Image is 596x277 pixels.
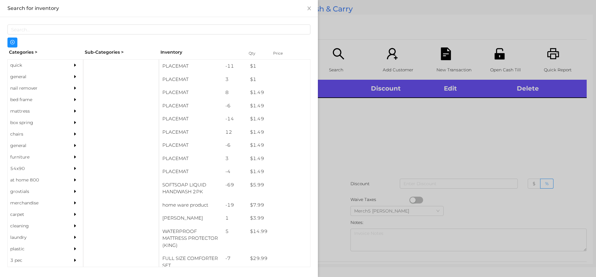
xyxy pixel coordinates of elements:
[73,97,77,102] i: icon: caret-right
[8,255,64,266] div: 3 pec
[247,212,310,225] div: $ 3.99
[8,186,64,197] div: grovtials
[159,225,222,252] div: WATERPROOF MATTRESS PROTECTOR (KING)
[73,155,77,159] i: icon: caret-right
[8,151,64,163] div: furniture
[73,74,77,79] i: icon: caret-right
[73,132,77,136] i: icon: caret-right
[159,86,222,99] div: PLACEMAT
[222,86,247,99] div: 8
[222,178,247,192] div: -69
[247,139,310,152] div: $ 1.49
[8,243,64,255] div: plastic
[222,199,247,212] div: -19
[222,225,247,238] div: 5
[73,258,77,262] i: icon: caret-right
[222,126,247,139] div: 12
[73,224,77,228] i: icon: caret-right
[159,152,222,165] div: PLACEMAT
[222,60,247,73] div: -11
[73,247,77,251] i: icon: caret-right
[247,60,310,73] div: $ 1
[7,25,310,34] input: Search...
[73,120,77,125] i: icon: caret-right
[247,225,310,238] div: $ 14.99
[8,174,64,186] div: at home 800
[247,73,310,86] div: $ 1
[159,60,222,73] div: PLACEMAT
[73,63,77,67] i: icon: caret-right
[247,112,310,126] div: $ 1.49
[7,47,83,57] div: Categories >
[247,152,310,165] div: $ 1.49
[8,105,64,117] div: mattress
[247,86,310,99] div: $ 1.49
[159,165,222,178] div: PLACEMAT
[73,201,77,205] i: icon: caret-right
[222,139,247,152] div: -6
[159,126,222,139] div: PLACEMAT
[73,235,77,239] i: icon: caret-right
[159,139,222,152] div: PLACEMAT
[307,6,312,11] i: icon: close
[247,49,266,58] div: Qty
[8,232,64,243] div: laundry
[222,73,247,86] div: 3
[8,209,64,220] div: carpet
[73,86,77,90] i: icon: caret-right
[159,99,222,113] div: PLACEMAT
[159,212,222,225] div: [PERSON_NAME]
[247,99,310,113] div: $ 1.49
[272,49,296,58] div: Price
[222,152,247,165] div: 3
[8,128,64,140] div: chairs
[73,109,77,113] i: icon: caret-right
[7,5,310,12] div: Search for inventory
[247,165,310,178] div: $ 1.49
[247,199,310,212] div: $ 7.99
[83,47,159,57] div: Sub-Categories >
[247,178,310,192] div: $ 5.99
[73,212,77,217] i: icon: caret-right
[159,199,222,212] div: home ware product
[222,252,247,265] div: -7
[159,73,222,86] div: PLACEMAT
[8,60,64,71] div: quick
[159,178,222,199] div: SOFTSOAP LIQUID HANDWASH 2PK
[8,71,64,83] div: general
[247,252,310,265] div: $ 29.99
[8,163,64,174] div: 54x90
[8,117,64,128] div: box spring
[8,94,64,105] div: bed frame
[73,178,77,182] i: icon: caret-right
[73,143,77,148] i: icon: caret-right
[159,112,222,126] div: PLACEMAT
[7,38,17,47] button: icon: plus-circle
[222,212,247,225] div: 1
[159,252,222,272] div: FULL SIZE COMFORTER SET
[160,49,241,56] div: Inventory
[8,140,64,151] div: general
[8,83,64,94] div: nail remover
[222,99,247,113] div: -6
[73,189,77,194] i: icon: caret-right
[222,112,247,126] div: -14
[247,126,310,139] div: $ 1.49
[8,197,64,209] div: merchandise
[73,166,77,171] i: icon: caret-right
[8,220,64,232] div: cleaning
[222,165,247,178] div: -4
